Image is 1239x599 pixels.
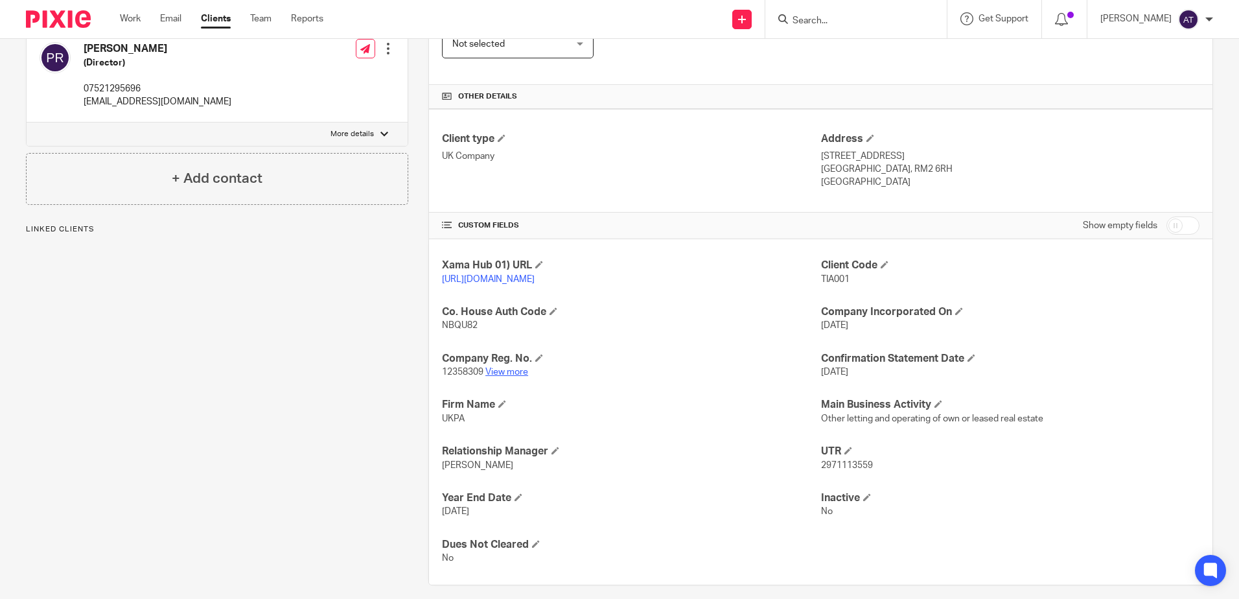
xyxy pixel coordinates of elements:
[442,461,513,470] span: [PERSON_NAME]
[1178,9,1199,30] img: svg%3E
[330,129,374,139] p: More details
[442,507,469,516] span: [DATE]
[791,16,908,27] input: Search
[978,14,1028,23] span: Get Support
[821,414,1043,423] span: Other letting and operating of own or leased real estate
[821,491,1199,505] h4: Inactive
[442,554,454,563] span: No
[821,445,1199,458] h4: UTR
[84,95,231,108] p: [EMAIL_ADDRESS][DOMAIN_NAME]
[821,259,1199,272] h4: Client Code
[84,42,231,56] h4: [PERSON_NAME]
[442,398,820,412] h4: Firm Name
[458,91,517,102] span: Other details
[1100,12,1172,25] p: [PERSON_NAME]
[485,368,528,377] a: View more
[452,40,505,49] span: Not selected
[442,220,820,231] h4: CUSTOM FIELDS
[821,461,873,470] span: 2971113559
[84,82,231,95] p: 07521295696
[821,321,848,330] span: [DATE]
[442,275,535,284] a: [URL][DOMAIN_NAME]
[172,169,262,189] h4: + Add contact
[40,42,71,73] img: svg%3E
[442,150,820,163] p: UK Company
[442,491,820,505] h4: Year End Date
[160,12,181,25] a: Email
[821,305,1199,319] h4: Company Incorporated On
[26,224,408,235] p: Linked clients
[821,150,1199,163] p: [STREET_ADDRESS]
[821,275,850,284] span: TIA001
[821,163,1199,176] p: [GEOGRAPHIC_DATA], RM2 6RH
[821,398,1199,412] h4: Main Business Activity
[84,56,231,69] h5: (Director)
[120,12,141,25] a: Work
[442,132,820,146] h4: Client type
[442,352,820,366] h4: Company Reg. No.
[442,368,483,377] span: 12358309
[821,368,848,377] span: [DATE]
[442,538,820,552] h4: Dues Not Cleared
[821,352,1199,366] h4: Confirmation Statement Date
[1083,219,1157,232] label: Show empty fields
[250,12,272,25] a: Team
[442,259,820,272] h4: Xama Hub 01) URL
[442,305,820,319] h4: Co. House Auth Code
[201,12,231,25] a: Clients
[442,445,820,458] h4: Relationship Manager
[821,507,833,516] span: No
[442,414,465,423] span: UKPA
[821,176,1199,189] p: [GEOGRAPHIC_DATA]
[26,10,91,28] img: Pixie
[442,321,478,330] span: NBQU82
[821,132,1199,146] h4: Address
[291,12,323,25] a: Reports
